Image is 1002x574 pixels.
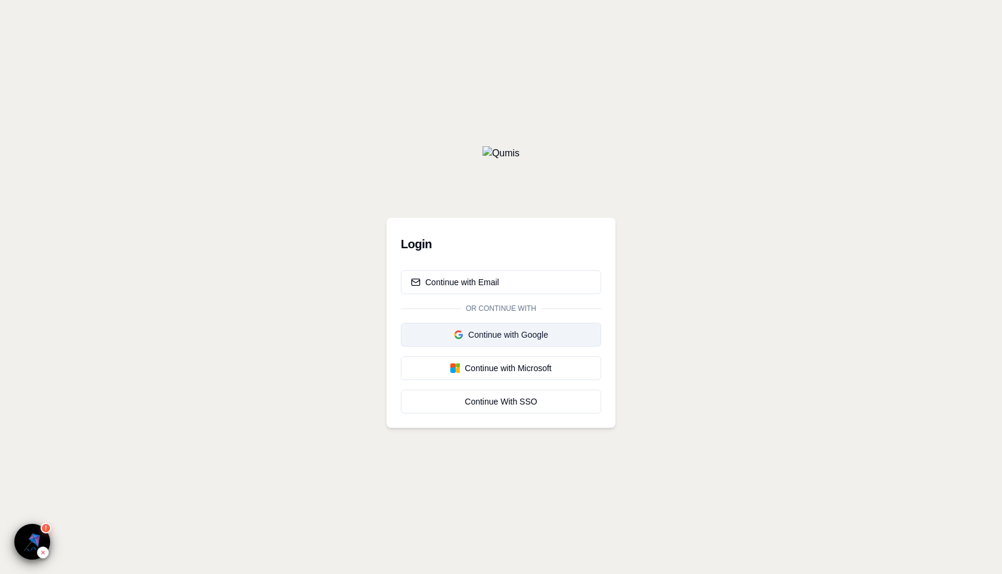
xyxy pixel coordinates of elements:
[401,270,601,294] button: Continue with Email
[14,524,50,560] button: ×!
[401,390,601,413] a: Continue With SSO
[411,396,591,408] div: Continue With SSO
[45,524,47,533] span: !
[401,323,601,347] button: Continue with Google
[401,356,601,380] button: Continue with Microsoft
[401,232,601,256] h3: Login
[411,276,499,288] div: Continue with Email
[37,547,49,558] div: Hide Inspector
[483,146,519,161] img: Qumis
[461,304,541,313] span: Or continue with
[411,329,591,341] div: Continue with Google
[411,362,591,374] div: Continue with Microsoft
